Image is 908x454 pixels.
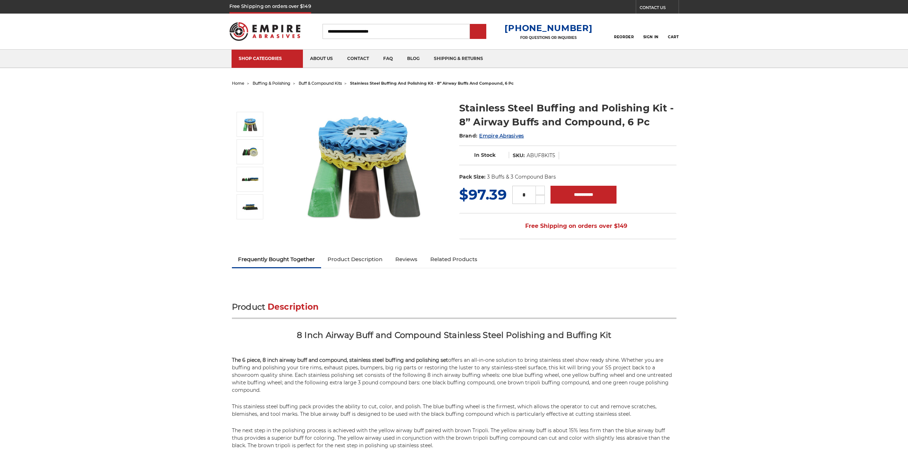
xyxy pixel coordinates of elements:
span: Cart [668,35,679,39]
img: Empire Abrasives [229,18,301,45]
dt: Pack Size: [459,173,486,181]
h2: 8 Inch Airway Buff and Compound Stainless Steel Polishing and Buffing Kit [232,330,676,346]
div: SHOP CATEGORIES [239,56,296,61]
a: buffing & polishing [253,81,290,86]
button: Next [242,220,259,236]
a: CONTACT US [640,4,679,14]
input: Submit [471,25,485,39]
a: Reviews [389,251,424,267]
a: faq [376,50,400,68]
span: stainless steel buffing and polishing kit - 8” airway buffs and compound, 6 pc [350,81,514,86]
img: Stainless Steel Buffing and Polishing Kit - 8” Airway Buffs and Compound, 6 Pc [241,170,259,188]
strong: The 6 piece, 8 inch airway buff and compound, stainless steel buffing and polishing set [232,357,448,363]
a: Empire Abrasives [479,133,524,139]
dt: SKU: [513,152,525,159]
a: Frequently Bought Together [232,251,321,267]
h1: Stainless Steel Buffing and Polishing Kit - 8” Airway Buffs and Compound, 6 Pc [459,101,676,129]
span: Reorder [614,35,634,39]
dd: 3 Buffs & 3 Compound Bars [487,173,556,181]
span: Sign In [643,35,659,39]
p: The next step in the polishing process is achieved with the yellow airway buff paired with brown ... [232,427,676,449]
span: $97.39 [459,186,507,203]
a: contact [340,50,376,68]
a: Reorder [614,24,634,39]
a: Cart [668,24,679,39]
span: Description [268,302,319,312]
a: Related Products [424,251,484,267]
a: about us [303,50,340,68]
a: buff & compound kits [299,81,342,86]
p: offers an all-in-one solution to bring stainless steel show ready shine. Whether you are buffing ... [232,356,676,394]
button: Previous [242,96,259,112]
span: Product [232,302,265,312]
a: [PHONE_NUMBER] [504,23,592,33]
a: home [232,81,244,86]
a: shipping & returns [427,50,490,68]
span: In Stock [474,152,496,158]
img: stainless steel 8 inch airway buffing wheel and compound kit [241,143,259,161]
p: This stainless steel buffing pack provides the ability to cut, color, and polish. The blue buffin... [232,403,676,418]
img: 8 inch airway buffing wheel and compound kit for stainless steel [241,115,259,133]
span: Brand: [459,133,478,139]
a: blog [400,50,427,68]
p: FOR QUESTIONS OR INQUIRIES [504,35,592,40]
img: Stainless Steel Buffing and Polishing Kit - 8” Airway Buffs and Compound, 6 Pc [241,198,259,216]
a: Product Description [321,251,389,267]
dd: ABUF8KIT5 [527,152,555,159]
span: Free Shipping on orders over $149 [508,219,627,233]
img: 8 inch airway buffing wheel and compound kit for stainless steel [293,94,436,236]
